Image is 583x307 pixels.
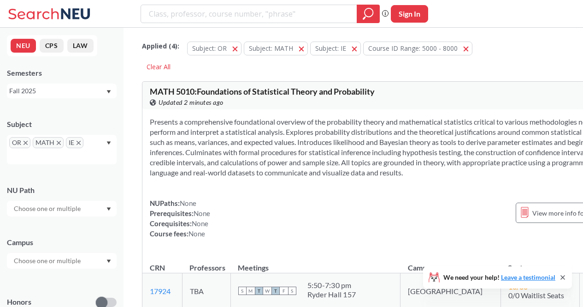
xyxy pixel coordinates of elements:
[7,201,117,217] div: Dropdown arrow
[180,199,196,207] span: None
[315,44,346,53] span: Subject: IE
[7,253,117,269] div: Dropdown arrow
[7,68,117,78] div: Semesters
[182,253,230,273] th: Professors
[307,281,356,290] div: 5:50 - 7:30 pm
[443,274,555,281] span: We need your help!
[150,287,171,295] a: 17924
[9,137,30,148] span: ORX to remove pill
[9,86,106,96] div: Fall 2025
[508,291,564,300] span: 0/0 Waitlist Seats
[400,253,501,273] th: Campus
[288,287,296,295] span: S
[150,198,210,239] div: NUPaths: Prerequisites: Corequisites: Course fees:
[263,287,271,295] span: W
[391,5,428,23] button: Sign In
[7,135,117,164] div: ORX to remove pillMATHX to remove pillIEX to remove pillDropdown arrow
[40,39,64,53] button: CPS
[238,287,247,295] span: S
[159,97,224,108] span: Updated 2 minutes ago
[363,42,472,55] button: Course ID Range: 5000 - 8000
[67,39,94,53] button: LAW
[9,203,87,214] input: Choose one or multiple
[230,253,400,273] th: Meetings
[106,259,111,263] svg: Dropdown arrow
[150,263,165,273] div: CRN
[357,5,380,23] div: magnifying glass
[271,287,280,295] span: T
[9,255,87,266] input: Choose one or multiple
[187,42,241,55] button: Subject: OR
[142,60,175,74] div: Clear All
[11,39,36,53] button: NEU
[106,90,111,94] svg: Dropdown arrow
[7,119,117,129] div: Subject
[307,290,356,299] div: Ryder Hall 157
[66,137,83,148] span: IEX to remove pill
[188,229,205,238] span: None
[280,287,288,295] span: F
[501,253,580,273] th: Seats
[247,287,255,295] span: M
[310,42,361,55] button: Subject: IE
[33,137,64,148] span: MATHX to remove pill
[244,42,308,55] button: Subject: MATH
[7,185,117,195] div: NU Path
[194,209,210,217] span: None
[249,44,293,53] span: Subject: MATH
[368,44,458,53] span: Course ID Range: 5000 - 8000
[150,86,375,96] span: MATH 5010 : Foundations of Statistical Theory and Probability
[192,219,208,228] span: None
[106,207,111,211] svg: Dropdown arrow
[148,6,350,22] input: Class, professor, course number, "phrase"
[501,273,555,281] a: Leave a testimonial
[255,287,263,295] span: T
[192,44,227,53] span: Subject: OR
[142,41,179,51] span: Applied ( 4 ):
[106,141,111,145] svg: Dropdown arrow
[7,237,117,247] div: Campus
[7,84,117,98] div: Fall 2025Dropdown arrow
[363,7,374,20] svg: magnifying glass
[24,141,28,145] svg: X to remove pill
[57,141,61,145] svg: X to remove pill
[77,141,81,145] svg: X to remove pill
